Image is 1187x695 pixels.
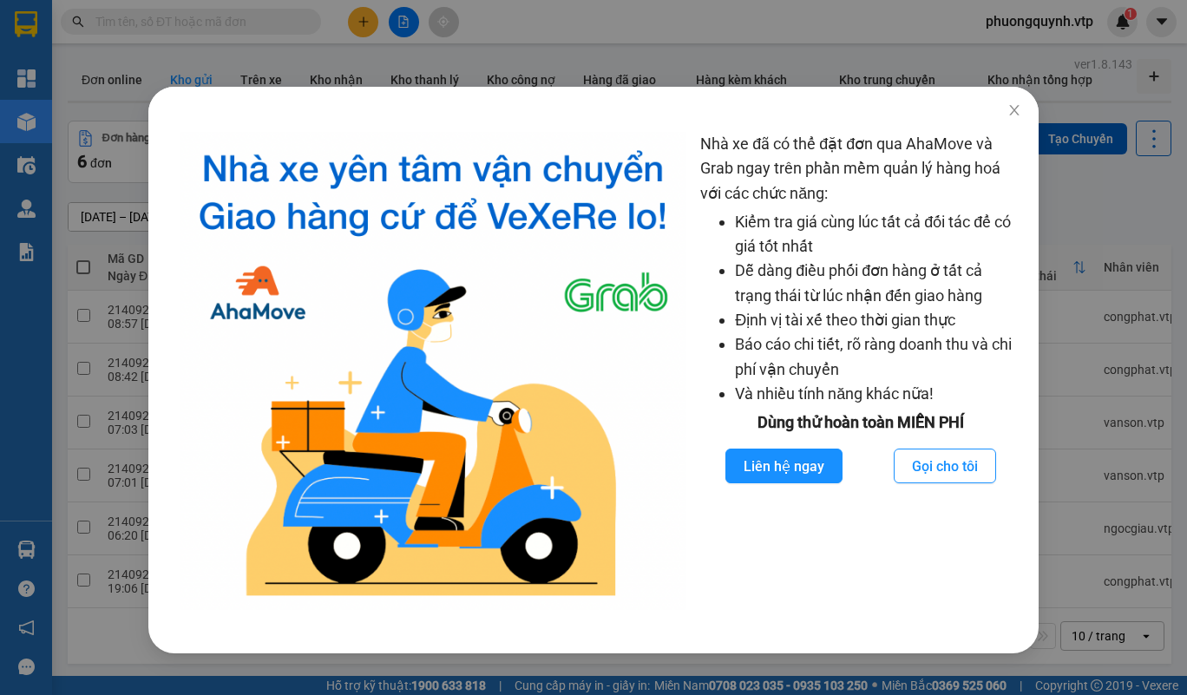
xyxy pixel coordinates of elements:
span: Gọi cho tôi [912,456,978,477]
li: Báo cáo chi tiết, rõ ràng doanh thu và chi phí vận chuyển [735,332,1021,382]
button: Gọi cho tôi [894,449,996,483]
li: Kiểm tra giá cùng lúc tất cả đối tác để có giá tốt nhất [735,210,1021,259]
li: Dễ dàng điều phối đơn hàng ở tất cả trạng thái từ lúc nhận đến giao hàng [735,259,1021,308]
li: Và nhiều tính năng khác nữa! [735,382,1021,406]
img: logo [180,132,686,610]
div: Dùng thử hoàn toàn MIỄN PHÍ [700,410,1021,435]
span: Liên hệ ngay [744,456,824,477]
div: Nhà xe đã có thể đặt đơn qua AhaMove và Grab ngay trên phần mềm quản lý hàng hoá với các chức năng: [700,132,1021,610]
span: close [1007,103,1021,117]
button: Close [990,87,1039,135]
button: Liên hệ ngay [725,449,843,483]
li: Định vị tài xế theo thời gian thực [735,308,1021,332]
